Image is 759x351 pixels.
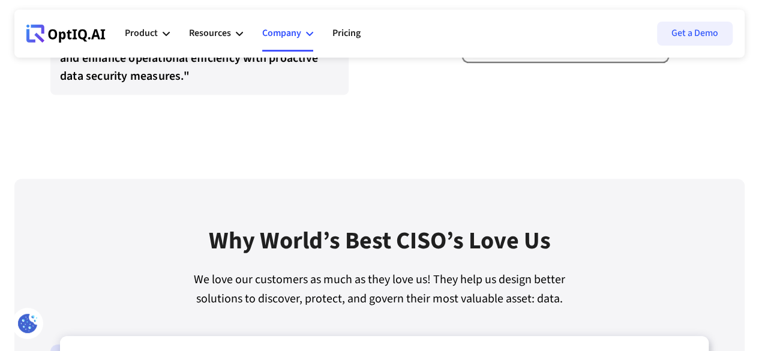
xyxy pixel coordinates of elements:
[50,270,709,308] div: We love our customers as much as they love us! They help us design better solutions to discover, ...
[189,16,243,52] div: Resources
[26,42,27,43] div: Webflow Homepage
[332,16,361,52] a: Pricing
[125,16,170,52] div: Product
[26,16,106,52] a: Webflow Homepage
[125,25,158,41] div: Product
[189,25,231,41] div: Resources
[262,16,313,52] div: Company
[262,25,301,41] div: Company
[209,227,551,270] div: Why World’s best CISO’s Love Us
[657,22,733,46] a: Get a Demo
